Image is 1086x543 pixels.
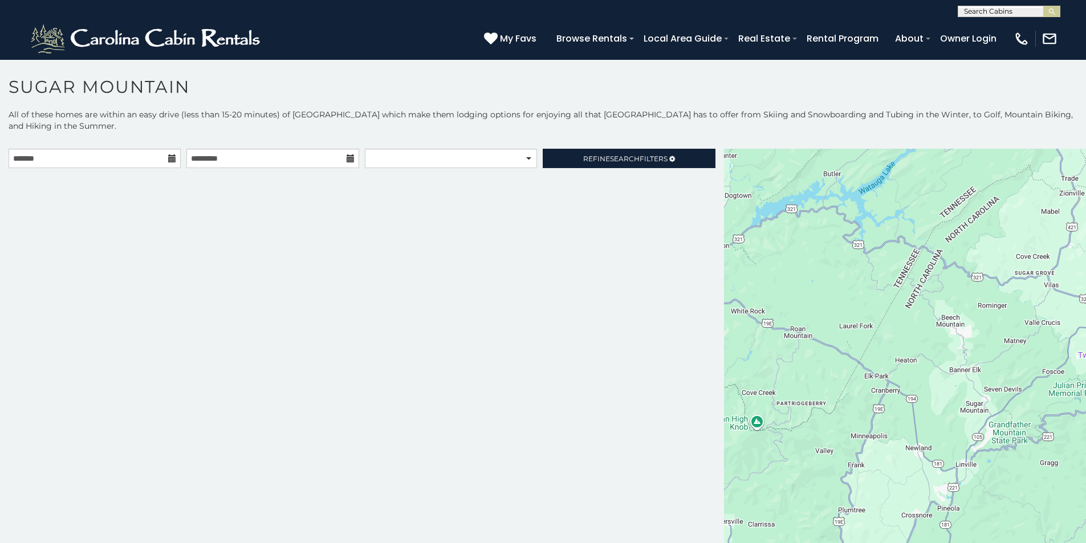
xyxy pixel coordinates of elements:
a: Local Area Guide [638,28,727,48]
a: RefineSearchFilters [543,149,715,168]
span: Search [610,154,640,163]
a: Owner Login [934,28,1002,48]
img: White-1-2.png [29,22,265,56]
a: Browse Rentals [551,28,633,48]
span: My Favs [500,31,536,46]
a: My Favs [484,31,539,46]
img: phone-regular-white.png [1014,31,1030,47]
img: mail-regular-white.png [1042,31,1057,47]
span: Refine Filters [583,154,668,163]
a: Real Estate [733,28,796,48]
a: Rental Program [801,28,884,48]
a: About [889,28,929,48]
